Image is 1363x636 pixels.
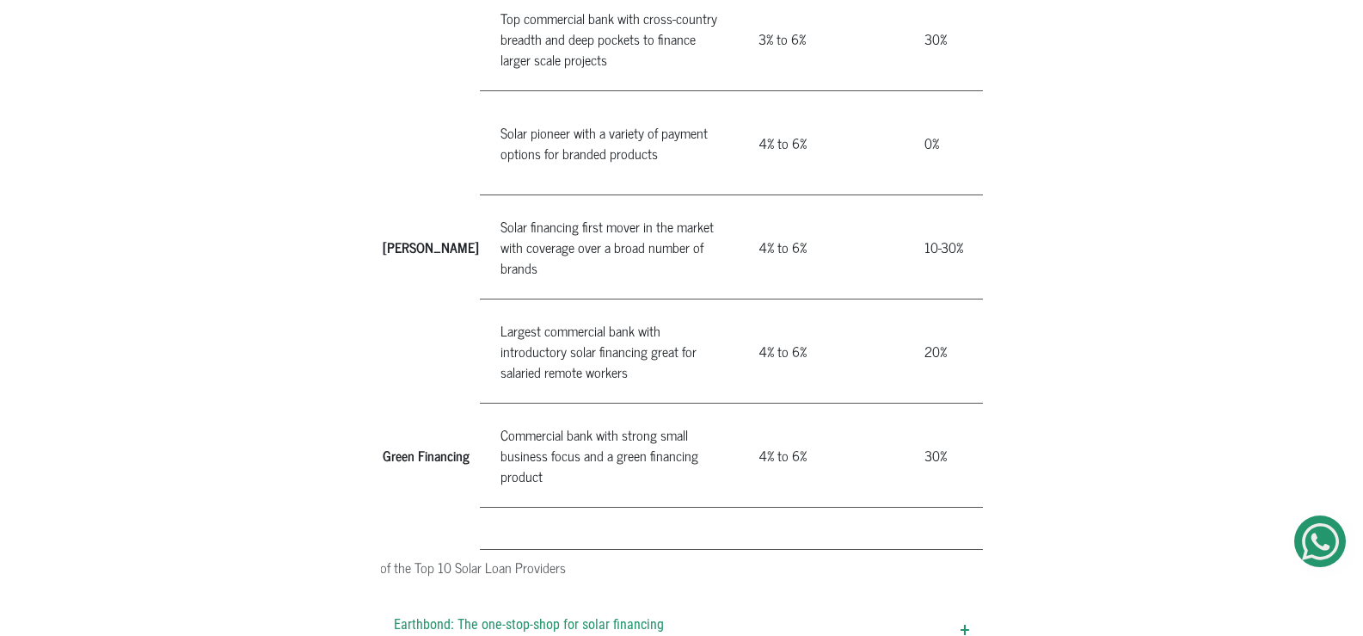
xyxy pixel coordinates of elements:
[312,403,480,507] th: WEMA Bank Green Financing
[904,403,1078,507] td: 30%
[1302,523,1339,560] img: Get Started On Earthbond Via Whatsapp
[312,195,480,299] th: Imperium by [PERSON_NAME]
[904,299,1078,403] td: 20%
[738,403,904,507] td: 4% to 6%
[480,90,738,195] td: Solar pioneer with a variety of payment options for branded products
[312,299,480,403] th: Stanbic IBTC
[738,299,904,403] td: 4% to 6%
[738,195,904,299] td: 4% to 6%
[904,195,1078,299] td: 10-30%
[480,403,738,507] td: Commercial bank with strong small business focus and a green financing product
[480,195,738,299] td: Solar financing first mover in the market with coverage over a broad number of brands
[738,90,904,195] td: 4% to 6%
[904,90,1078,195] td: 0%
[312,90,480,195] th: Arnergy
[480,299,738,403] td: Largest commercial bank with introductory solar financing great for salaried remote workers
